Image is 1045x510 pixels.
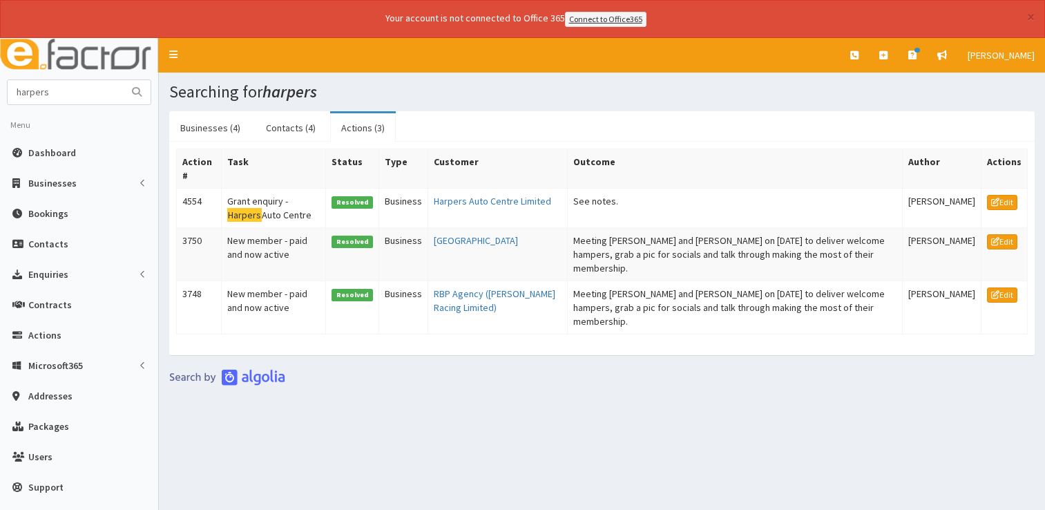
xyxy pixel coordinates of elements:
td: New member - paid and now active [221,227,326,281]
td: 3748 [177,281,222,334]
div: Your account is not connected to Office 365 [112,11,920,27]
td: See notes. [567,188,902,227]
th: Action # [177,149,222,188]
a: Connect to Office365 [565,12,646,27]
img: search-by-algolia-light-background.png [169,369,285,386]
span: Support [28,481,64,493]
td: Grant enquiry - Auto Centre [221,188,326,227]
td: 4554 [177,188,222,227]
span: Microsoft365 [28,359,83,372]
input: Search... [8,80,124,104]
td: Business [379,188,428,227]
td: [PERSON_NAME] [902,281,981,334]
a: Harpers Auto Centre Limited [434,195,551,207]
span: Resolved [332,289,373,301]
span: Businesses [28,177,77,189]
button: × [1027,10,1035,24]
th: Status [326,149,379,188]
th: Type [379,149,428,188]
span: Enquiries [28,268,68,281]
span: Addresses [28,390,73,402]
th: Task [221,149,326,188]
span: Resolved [332,236,373,248]
i: harpers [262,81,317,102]
td: [PERSON_NAME] [902,188,981,227]
td: [PERSON_NAME] [902,227,981,281]
a: Businesses (4) [169,113,251,142]
span: [PERSON_NAME] [968,49,1035,62]
td: 3750 [177,227,222,281]
a: Edit [987,234,1017,249]
span: Actions [28,329,61,341]
th: Customer [428,149,568,188]
td: Business [379,281,428,334]
th: Outcome [567,149,902,188]
a: Contacts (4) [255,113,327,142]
span: Dashboard [28,147,76,159]
span: Users [28,451,52,463]
td: Meeting [PERSON_NAME] and [PERSON_NAME] on [DATE] to deliver welcome hampers, grab a pic for soci... [567,227,902,281]
h1: Searching for [169,83,1035,101]
a: Actions (3) [330,113,396,142]
a: Edit [987,287,1017,303]
span: Contracts [28,299,72,311]
td: Meeting [PERSON_NAME] and [PERSON_NAME] on [DATE] to deliver welcome hampers, grab a pic for soci... [567,281,902,334]
span: Contacts [28,238,68,250]
td: Business [379,227,428,281]
span: Resolved [332,196,373,209]
mark: Harpers [227,208,262,223]
a: RBP Agency ([PERSON_NAME] Racing Limited) [434,287,555,314]
th: Author [902,149,981,188]
a: Edit [987,195,1017,210]
span: Bookings [28,207,68,220]
th: Actions [981,149,1027,188]
span: Packages [28,420,69,433]
a: [PERSON_NAME] [957,38,1045,73]
a: [GEOGRAPHIC_DATA] [434,234,518,247]
td: New member - paid and now active [221,281,326,334]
